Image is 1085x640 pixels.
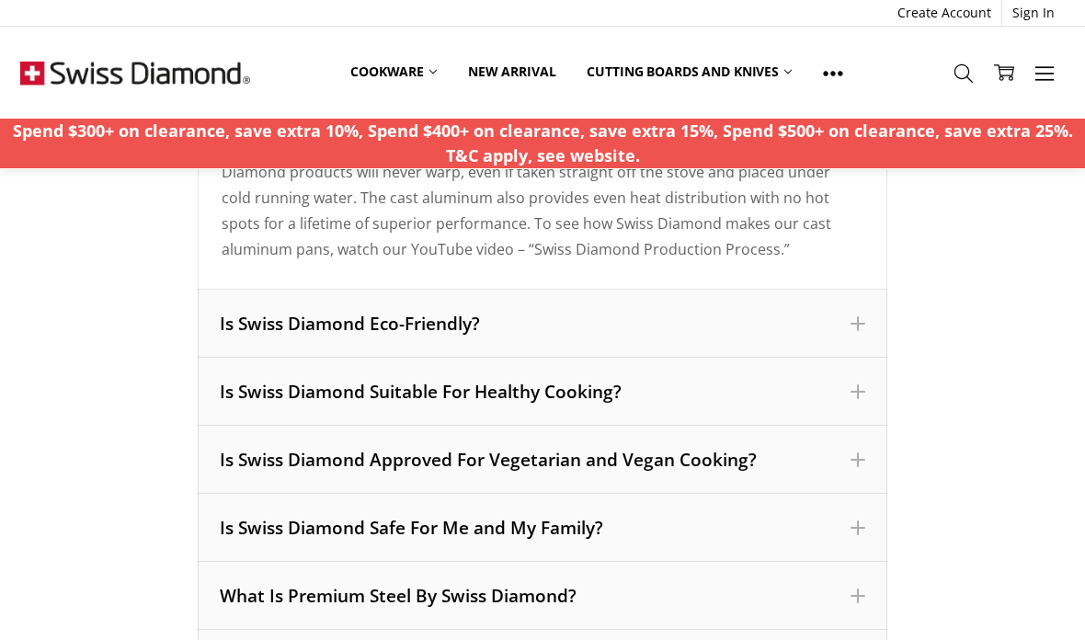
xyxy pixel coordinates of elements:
div: Is Swiss Diamond Safe For Me and My Family? [198,494,886,562]
div: What Is Premium Steel By Swiss Diamond? [198,562,886,630]
div: Is Swiss Diamond Eco-Friendly? [198,290,886,358]
div: Is Swiss Diamond Suitable For Healthy Cooking? [220,380,864,404]
div: Is Swiss Diamond Safe For Me and My Family? [220,516,864,540]
a: Cutting boards and knives [571,51,807,92]
div: Is Swiss Diamond Approved For Vegetarian and Vegan Cooking? [198,426,886,494]
div: What Is Premium Steel By Swiss Diamond? [220,584,864,608]
a: Cookware [335,51,452,92]
p: Spend $300+ on clearance, save extra 10%, Spend $400+ on clearance, save extra 15%, Spend $500+ o... [10,119,1076,168]
div: Is Swiss Diamond Approved For Vegetarian and Vegan Cooking? [220,448,864,472]
a: Show All [807,51,859,93]
img: Free Shipping On Every Order [20,27,250,119]
div: Is Swiss Diamond Eco-Friendly? [220,312,864,336]
a: New arrival [452,51,571,92]
div: Is Swiss Diamond Suitable For Healthy Cooking? [198,358,886,426]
